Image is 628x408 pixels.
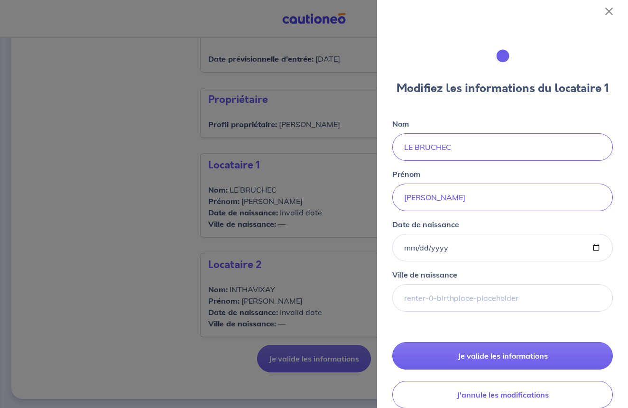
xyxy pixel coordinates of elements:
input: renter-0-first-name-placeholder [392,184,613,211]
p: Prénom [392,168,420,180]
button: Je valide les informations [392,342,613,370]
button: Close [601,4,617,19]
input: renter-0-last-name-placeholder [392,133,613,161]
h4: Modifiez les informations du locataire 1 [392,82,613,95]
input: renter-0-birthdate-placeholder [392,234,613,261]
img: illu_tenants.svg [477,30,528,82]
p: Date de naissance [392,219,459,230]
p: Nom [392,118,409,130]
p: Ville de naissance [392,269,457,280]
input: renter-0-birthplace-placeholder [392,284,613,312]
